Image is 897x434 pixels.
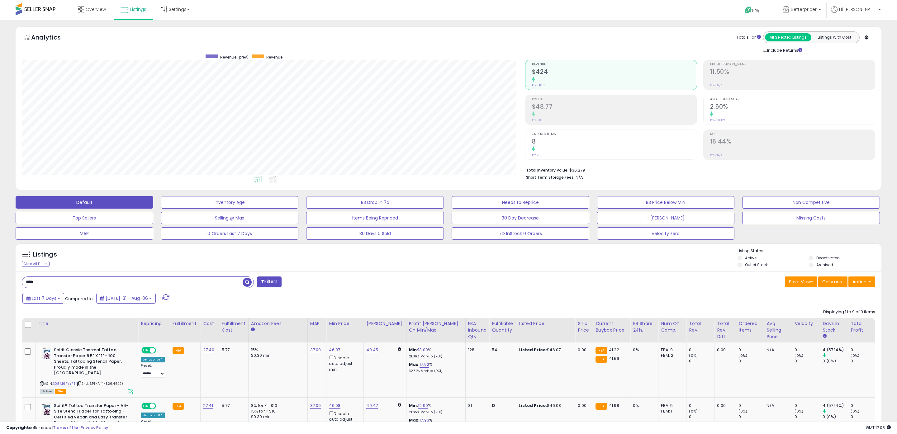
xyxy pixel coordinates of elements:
[6,425,29,431] strong: Copyright
[161,212,299,224] button: Selling @ Max
[766,403,787,408] div: N/A
[710,118,725,122] small: Prev: 0.00%
[689,403,714,408] div: 0
[155,348,165,353] span: OFF
[752,8,761,13] span: Help
[532,83,547,87] small: Prev: $0.00
[161,196,299,209] button: Inventory Age
[633,403,653,408] div: 0%
[203,320,216,327] div: Cost
[406,318,465,342] th: The percentage added to the cost of goods (COGS) that forms the calculator for Min & Max prices.
[717,403,731,408] div: 0.00
[661,408,681,414] div: FBM: 1
[86,6,106,12] span: Overview
[785,276,817,287] button: Save View
[532,103,697,111] h2: $48.77
[689,414,714,420] div: 0
[106,295,148,301] span: [DATE]-31 - Aug-06
[710,63,875,66] span: Profit [PERSON_NAME]
[745,262,768,267] label: Out of Stock
[710,98,875,101] span: Avg. Buybox Share
[742,212,880,224] button: Missing Costs
[519,403,547,408] b: Listed Price:
[31,33,73,43] h5: Analytics
[578,403,588,408] div: 0.00
[55,389,66,394] span: FBA
[795,409,803,414] small: (0%)
[65,296,94,302] span: Compared to:
[795,347,820,353] div: 0
[597,212,735,224] button: - [PERSON_NAME]
[409,403,418,408] b: Min:
[839,6,876,12] span: Hi [PERSON_NAME]
[409,347,461,359] div: %
[576,174,583,180] span: N/A
[96,293,156,304] button: [DATE]-31 - Aug-06
[823,333,826,339] small: Days In Stock.
[519,347,570,353] div: $46.07
[633,347,653,353] div: 0%
[257,276,281,287] button: Filters
[738,409,747,414] small: (0%)
[710,153,722,157] small: Prev: N/A
[717,347,731,353] div: 0.00
[738,353,747,358] small: (0%)
[409,354,461,359] p: 21.86% Markup (ROI)
[452,196,589,209] button: Needs to Reprice
[633,320,656,333] div: BB Share 24h.
[418,347,428,353] a: 13.00
[597,227,735,240] button: Velocity zero
[251,320,305,327] div: Amazon Fees
[661,347,681,353] div: FBA: 9
[130,6,146,12] span: Listings
[823,320,845,333] div: Days In Stock
[409,347,418,353] b: Min:
[689,409,698,414] small: (0%)
[251,408,303,414] div: 15% for > $10
[222,403,244,408] div: 5.77
[578,320,590,333] div: Ship Price
[526,166,871,173] li: $36,279
[33,250,57,259] h5: Listings
[418,403,428,409] a: 12.99
[409,403,461,414] div: %
[142,348,150,353] span: ON
[173,320,198,327] div: Fulfillment
[220,54,249,60] span: Revenue (prev)
[818,276,847,287] button: Columns
[40,389,54,394] span: All listings currently available for purchase on Amazon
[173,403,184,410] small: FBA
[596,347,607,354] small: FBA
[222,320,246,333] div: Fulfillment Cost
[710,133,875,136] span: ROI
[866,425,891,431] span: 2025-08-14 17:08 GMT
[492,347,511,353] div: 54
[81,425,108,431] a: Privacy Policy
[492,403,511,408] div: 13
[710,83,722,87] small: Prev: N/A
[661,320,684,333] div: Num of Comp.
[203,347,214,353] a: 27.40
[492,320,513,333] div: Fulfillable Quantity
[738,403,764,408] div: 0
[519,320,572,327] div: Listed Price
[710,138,875,146] h2: 18.44%
[596,320,628,333] div: Current Buybox Price
[40,403,52,415] img: 41gxgw5Zh3L._SL40_.jpg
[468,347,485,353] div: 128
[532,133,697,136] span: Ordered Items
[526,175,575,180] b: Short Term Storage Fees:
[251,347,303,353] div: 15%
[32,295,56,301] span: Last 7 Days
[519,403,570,408] div: $46.08
[366,403,378,409] a: 49.47
[795,414,820,420] div: 0
[329,354,359,372] div: Disable auto adjust min
[329,410,359,428] div: Disable auto adjust min
[468,403,485,408] div: 31
[758,46,810,54] div: Include Returns
[661,353,681,358] div: FBM: 2
[142,403,150,408] span: ON
[54,347,130,378] b: Spirit Classic Thermal Tattoo Transfer Paper 8.5" X 11" - 100 Sheets, Tattooing Stencil Paper, Pr...
[609,356,619,361] span: 41.59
